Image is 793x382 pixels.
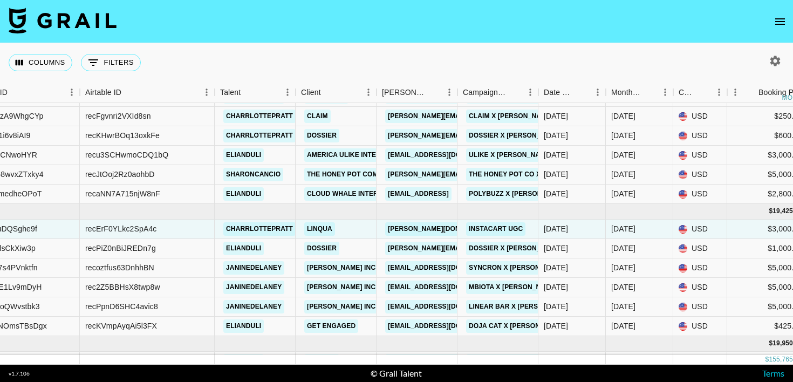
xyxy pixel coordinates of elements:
[441,84,457,100] button: Menu
[321,85,336,100] button: Sort
[85,262,154,273] div: recoztfus63DnhhBN
[679,82,696,103] div: Currency
[385,261,506,275] a: [EMAIL_ADDRESS][DOMAIN_NAME]
[215,82,296,103] div: Talent
[611,223,635,234] div: Aug '25
[769,207,773,216] div: $
[301,82,321,103] div: Client
[544,82,575,103] div: Date Created
[9,8,117,33] img: Grail Talent
[223,129,296,142] a: charrlottepratt
[611,82,642,103] div: Month Due
[466,129,565,142] a: Dossier x [PERSON_NAME]
[85,130,160,141] div: recKHwrBOq13oxkFe
[385,187,452,201] a: [EMAIL_ADDRESS]
[85,301,158,312] div: recPpnD6SHC4avic8
[611,149,635,160] div: Jul '25
[762,368,784,378] a: Terms
[304,300,380,313] a: [PERSON_NAME] Inc.
[466,300,576,313] a: Linear Bar x [PERSON_NAME]
[466,242,638,255] a: Dossier x [PERSON_NAME] and [PERSON_NAME]
[673,278,727,297] div: USD
[611,111,635,121] div: Jul '25
[223,187,264,201] a: elianduli
[223,168,283,181] a: sharoncancio
[304,129,339,142] a: Dossier
[85,82,121,103] div: Airtable ID
[85,169,155,180] div: recJtOoj2Rz0aohbD
[673,165,727,185] div: USD
[606,82,673,103] div: Month Due
[743,85,758,100] button: Sort
[85,223,157,234] div: recErF0YLkc2SpA4c
[220,82,241,103] div: Talent
[382,82,426,103] div: [PERSON_NAME]
[304,168,399,181] a: The Honey Pot Company
[241,85,256,100] button: Sort
[85,243,156,254] div: recPiZ0nBiJREDn7g
[463,82,507,103] div: Campaign (Type)
[304,319,358,333] a: Get Engaged
[9,54,72,71] button: Select columns
[223,222,296,236] a: charrlottepratt
[544,223,568,234] div: 7/24/2025
[223,110,296,123] a: charrlottepratt
[223,300,284,313] a: janinedelaney
[457,82,538,103] div: Campaign (Type)
[199,84,215,100] button: Menu
[377,82,457,103] div: Booker
[673,107,727,126] div: USD
[544,169,568,180] div: 6/16/2025
[304,187,468,201] a: Cloud Whale Interactive Technology LLC
[385,168,561,181] a: [PERSON_NAME][EMAIL_ADDRESS][DOMAIN_NAME]
[544,282,568,292] div: 7/16/2025
[385,242,561,255] a: [PERSON_NAME][EMAIL_ADDRESS][DOMAIN_NAME]
[673,297,727,317] div: USD
[673,220,727,239] div: USD
[371,368,422,379] div: © Grail Talent
[223,148,264,162] a: elianduli
[426,85,441,100] button: Sort
[466,319,689,333] a: Doja Cat x [PERSON_NAME] and [PERSON_NAME] Song Promo
[657,84,673,100] button: Menu
[611,188,635,199] div: Jul '25
[673,82,727,103] div: Currency
[385,129,561,142] a: [PERSON_NAME][EMAIL_ADDRESS][DOMAIN_NAME]
[85,111,151,121] div: recFgvnri2VXId8sn
[304,242,339,255] a: Dossier
[642,85,657,100] button: Sort
[696,85,711,100] button: Sort
[279,84,296,100] button: Menu
[85,282,160,292] div: rec2Z5BBHsX8twp8w
[611,243,635,254] div: Aug '25
[611,282,635,292] div: Aug '25
[544,130,568,141] div: 6/14/2025
[522,84,538,100] button: Menu
[466,222,525,236] a: Instacart UGC
[304,110,331,123] a: Claim
[466,261,568,275] a: Syncron x [PERSON_NAME]
[673,126,727,146] div: USD
[611,320,635,331] div: Aug '25
[85,149,168,160] div: recu3SCHwmoCDQ1bQ
[673,317,727,336] div: USD
[85,188,160,199] div: recaNN7A715njW8nF
[673,239,727,258] div: USD
[673,185,727,204] div: USD
[611,130,635,141] div: Jul '25
[304,261,380,275] a: [PERSON_NAME] Inc.
[304,148,432,162] a: AMERICA ULIKE INTERNATIONAL INC.
[538,82,606,103] div: Date Created
[385,110,561,123] a: [PERSON_NAME][EMAIL_ADDRESS][DOMAIN_NAME]
[385,319,506,333] a: [EMAIL_ADDRESS][DOMAIN_NAME]
[304,222,335,236] a: Linqua
[611,169,635,180] div: Jul '25
[590,84,606,100] button: Menu
[507,85,522,100] button: Sort
[223,281,284,294] a: janinedelaney
[304,281,380,294] a: [PERSON_NAME] Inc.
[544,320,568,331] div: 8/21/2025
[9,370,30,377] div: v 1.7.106
[385,281,506,294] a: [EMAIL_ADDRESS][DOMAIN_NAME]
[544,262,568,273] div: 7/16/2025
